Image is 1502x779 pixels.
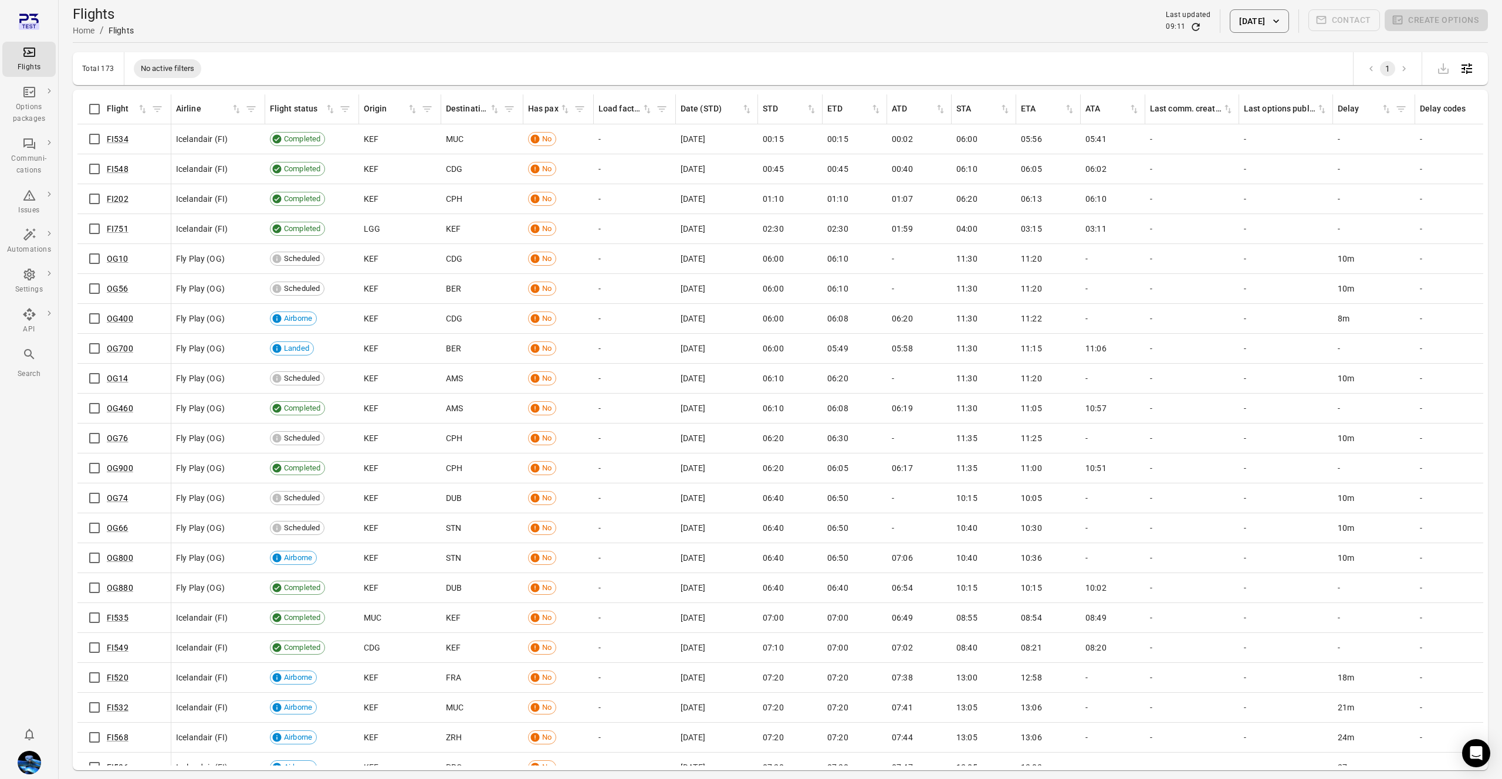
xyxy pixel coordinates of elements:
button: Filter by load factor [653,100,671,118]
div: Flights [109,25,134,36]
span: [DATE] [681,253,705,265]
a: FI549 [107,643,128,652]
button: Filter by origin [418,100,436,118]
span: Fly Play (OG) [176,343,225,354]
span: 06:02 [1085,163,1107,175]
nav: pagination navigation [1363,61,1412,76]
a: OG460 [107,404,133,413]
span: Completed [280,194,324,205]
div: - [598,133,671,145]
div: Flight status [270,103,324,116]
div: - [1150,283,1234,294]
div: - [598,372,671,384]
div: - [1150,313,1234,324]
button: Refresh data [1190,21,1202,33]
div: - [1085,313,1141,324]
div: - [1420,402,1493,414]
li: / [100,23,104,38]
a: OG400 [107,314,133,323]
span: 02:30 [763,223,784,235]
span: 06:10 [1085,193,1107,205]
button: Filter by flight [148,100,166,118]
div: Search [7,368,51,380]
span: 06:08 [827,402,848,414]
div: Sort by airline in ascending order [176,103,242,116]
span: MUC [446,133,464,145]
button: page 1 [1380,61,1395,76]
div: Last comm. created [1150,103,1222,116]
span: 06:00 [763,253,784,265]
div: Sort by last options package published in ascending order [1244,103,1328,116]
span: Icelandair (FI) [176,223,228,235]
span: 06:10 [763,402,784,414]
span: Filter by delay [1392,100,1410,118]
span: KEF [364,163,378,175]
span: KEF [364,432,378,444]
div: ATA [1085,103,1128,116]
button: [DATE] [1230,9,1288,33]
span: KEF [364,193,378,205]
span: 05:58 [892,343,913,354]
div: - [1150,193,1234,205]
span: ATD [892,103,946,116]
a: FI751 [107,224,128,233]
div: Total 173 [82,65,114,73]
div: - [1420,163,1493,175]
nav: Breadcrumbs [73,23,134,38]
a: Issues [2,185,56,220]
span: No [538,134,556,145]
div: Open Intercom Messenger [1462,739,1490,767]
span: Flight status [270,103,336,116]
button: Filter by airline [242,100,260,118]
div: - [1338,343,1410,354]
div: STD [763,103,806,116]
span: Fly Play (OG) [176,283,225,294]
span: Landed [280,343,313,354]
a: OG14 [107,374,128,383]
div: - [598,283,671,294]
div: Load factor [598,103,641,116]
div: ATD [892,103,935,116]
button: Search [2,344,56,383]
div: - [1150,372,1234,384]
span: KEF [364,283,378,294]
span: CPH [446,193,462,205]
span: CDG [446,163,462,175]
span: 03:11 [1085,223,1107,235]
span: 03:15 [1021,223,1042,235]
div: - [1150,343,1234,354]
button: Filter by destination [500,100,518,118]
div: - [1420,223,1493,235]
span: No [538,253,556,265]
div: Flight [107,103,137,116]
div: Options packages [7,101,51,125]
span: 10:57 [1085,402,1107,414]
span: KEF [364,313,378,324]
a: FI536 [107,763,128,772]
div: - [1150,133,1234,145]
div: - [598,253,671,265]
a: OG800 [107,553,133,563]
span: 00:02 [892,133,913,145]
div: Delay codes [1420,103,1492,116]
div: - [1338,223,1410,235]
span: No [538,164,556,175]
span: 01:07 [892,193,913,205]
span: 11:15 [1021,343,1042,354]
div: Date (STD) [681,103,741,116]
span: LGG [364,223,380,235]
span: 06:08 [827,313,848,324]
a: OG900 [107,463,133,473]
div: - [1338,402,1410,414]
span: 05:56 [1021,133,1042,145]
span: 00:15 [763,133,784,145]
span: AMS [446,402,463,414]
span: [DATE] [681,283,705,294]
span: 06:13 [1021,193,1042,205]
span: 06:00 [763,313,784,324]
span: 06:00 [763,283,784,294]
span: Date (STD) [681,103,753,116]
span: Flight [107,103,148,116]
h1: Flights [73,5,134,23]
a: OG56 [107,284,128,293]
